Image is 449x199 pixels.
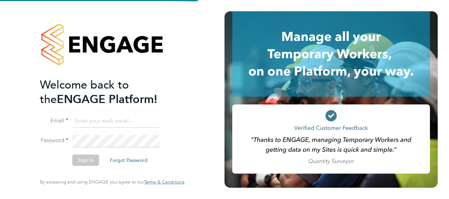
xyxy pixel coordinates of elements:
a: Terms & Conditions [144,179,185,185]
button: Forgot Password [104,155,153,166]
input: Enter your work email... [72,115,160,128]
span: By accessing and using ENGAGE you agree to our [40,179,185,185]
h2: ENGAGE Platform! [40,78,178,107]
button: Sign In [72,155,99,166]
label: Email [40,117,68,125]
span: Welcome back to the [40,78,129,106]
label: Password [40,137,68,144]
